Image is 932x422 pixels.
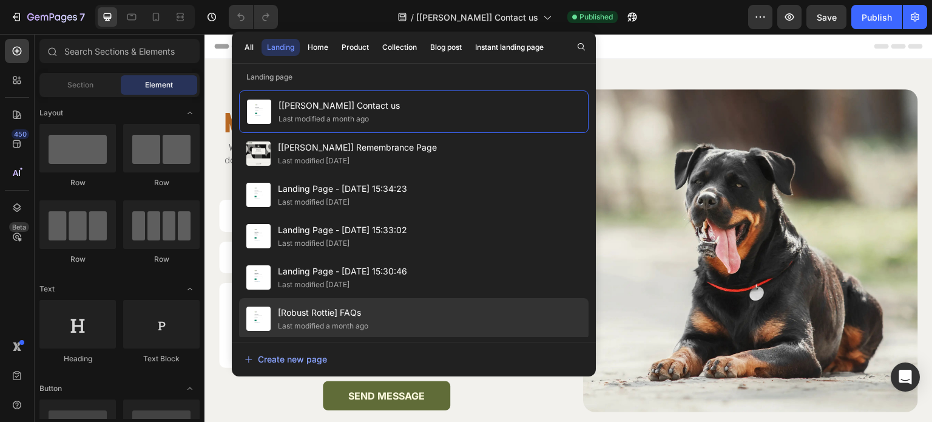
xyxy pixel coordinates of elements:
p: We’re here for all your questions — from sizing and shipping to sharing your dog’s story. Whether... [16,107,348,145]
div: Row [39,254,116,265]
div: All [245,42,254,53]
p: 7 [79,10,85,24]
span: Button [39,383,62,394]
p: CONTACT ROBUST ROTTIE [16,58,348,70]
input: Search Sections & Elements [39,39,200,63]
span: Save [817,12,837,22]
span: Landing Page - [DATE] 15:33:02 [278,223,407,237]
div: Text Block [123,353,200,364]
div: Blog post [430,42,462,53]
span: Published [579,12,613,22]
button: Collection [377,39,422,56]
span: Toggle open [180,279,200,299]
button: Product [336,39,374,56]
div: Create new page [245,353,327,366]
p: Landing page [232,71,596,83]
div: Last modified [DATE] [278,155,349,167]
button: Landing [262,39,300,56]
div: Home [308,42,328,53]
div: Last modified [DATE] [278,237,349,250]
div: Row [123,254,200,265]
button: Publish [851,5,902,29]
span: [Robust Rottie] FAQs [278,305,368,320]
div: Landing [267,42,294,53]
span: Layout [39,107,63,118]
button: 7 [5,5,90,29]
span: / [411,11,414,24]
button: SEND MESSAGE [118,347,246,376]
button: Home [302,39,334,56]
div: Instant landing page [475,42,544,53]
span: Toggle open [180,379,200,398]
div: Last modified [DATE] [278,196,349,208]
span: Text [39,284,55,294]
img: gempages_576834239924798203-4106ba67-3138-4474-9a16-a269cbc277c0.webp [379,55,714,378]
button: All [239,39,259,56]
div: Product [342,42,369,53]
span: [[PERSON_NAME]] Contact us [279,98,400,113]
button: Blog post [425,39,467,56]
button: Create new page [244,347,584,372]
span: Element [145,80,173,90]
div: SEND MESSAGE [144,356,220,369]
span: Landing Page - [DATE] 15:34:23 [278,182,407,196]
input: Email [15,208,349,240]
div: Publish [862,11,892,24]
h2: Need Help? Want to Talk Rotties? [15,74,349,103]
div: Collection [382,42,417,53]
div: Row [39,177,116,188]
span: Section [67,80,93,90]
span: Landing Page - [DATE] 15:30:46 [278,264,407,279]
button: Instant landing page [470,39,549,56]
span: [[PERSON_NAME]] Contact us [416,11,538,24]
span: Toggle open [180,103,200,123]
div: Last modified [DATE] [278,279,349,291]
div: 450 [12,129,29,139]
div: Last modified a month ago [279,113,369,125]
div: Undo/Redo [229,5,278,29]
div: Beta [9,222,29,232]
div: Last modified a month ago [278,320,368,332]
div: Open Intercom Messenger [891,362,920,392]
span: [[PERSON_NAME]] Remembrance Page [278,140,437,155]
button: Save [806,5,846,29]
div: Heading [39,353,116,364]
div: Row [123,177,200,188]
input: Name [15,166,349,198]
